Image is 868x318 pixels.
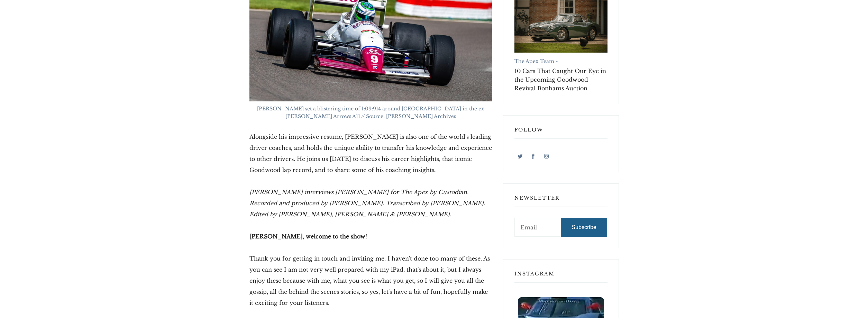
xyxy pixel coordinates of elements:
[434,166,436,173] strong: .
[514,127,607,139] h3: Follow
[514,195,607,207] h3: Newsletter
[249,233,367,240] strong: [PERSON_NAME], welcome to the show!
[514,271,607,283] h3: Instagram
[528,150,539,161] a: Facebook
[514,0,607,53] a: 10 Cars That Caught Our Eye in the Upcoming Goodwood Revival Bonhams Auction
[249,253,492,308] p: Thank you for getting in touch and inviting me. I haven't done too many of these. As you can see ...
[541,150,552,161] a: Instagram
[514,150,526,161] a: Twitter
[249,189,485,218] em: [PERSON_NAME] interviews [PERSON_NAME] for The Apex by Custodian. Recorded and produced by [PERSO...
[514,218,561,237] input: Email
[514,58,558,64] a: The Apex Team -
[561,218,607,237] button: Subscribe
[249,131,492,175] p: Alongside his impressive resume, [PERSON_NAME] is also one of the world's leading driver coaches,...
[514,67,607,93] a: 10 Cars That Caught Our Eye in the Upcoming Goodwood Revival Bonhams Auction
[257,106,486,119] span: [PERSON_NAME] set a blistering time of 1:09:914 around [GEOGRAPHIC_DATA] in the ex [PERSON_NAME] ...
